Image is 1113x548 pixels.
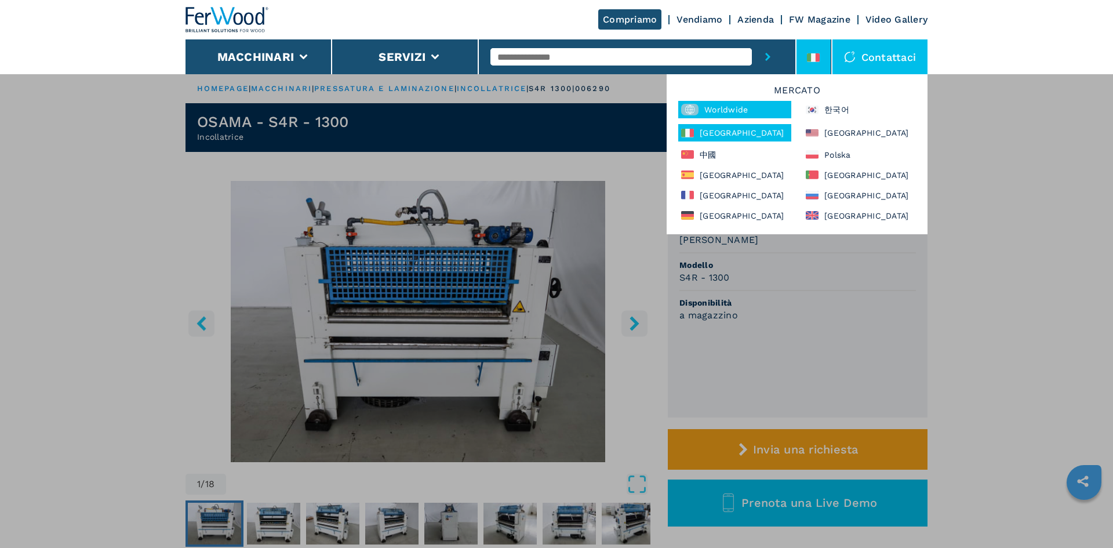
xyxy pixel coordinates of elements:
[803,188,916,202] div: [GEOGRAPHIC_DATA]
[379,50,425,64] button: Servizi
[803,208,916,223] div: [GEOGRAPHIC_DATA]
[789,14,850,25] a: FW Magazine
[803,101,916,118] div: 한국어
[737,14,774,25] a: Azienda
[598,9,661,30] a: Compriamo
[803,168,916,182] div: [GEOGRAPHIC_DATA]
[752,39,784,74] button: submit-button
[678,188,791,202] div: [GEOGRAPHIC_DATA]
[844,51,856,63] img: Contattaci
[672,86,922,101] h6: Mercato
[832,39,928,74] div: Contattaci
[803,147,916,162] div: Polska
[678,147,791,162] div: 中國
[676,14,722,25] a: Vendiamo
[865,14,927,25] a: Video Gallery
[678,168,791,182] div: [GEOGRAPHIC_DATA]
[678,124,791,141] div: [GEOGRAPHIC_DATA]
[185,7,269,32] img: Ferwood
[217,50,294,64] button: Macchinari
[678,101,791,118] div: Worldwide
[803,124,916,141] div: [GEOGRAPHIC_DATA]
[678,208,791,223] div: [GEOGRAPHIC_DATA]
